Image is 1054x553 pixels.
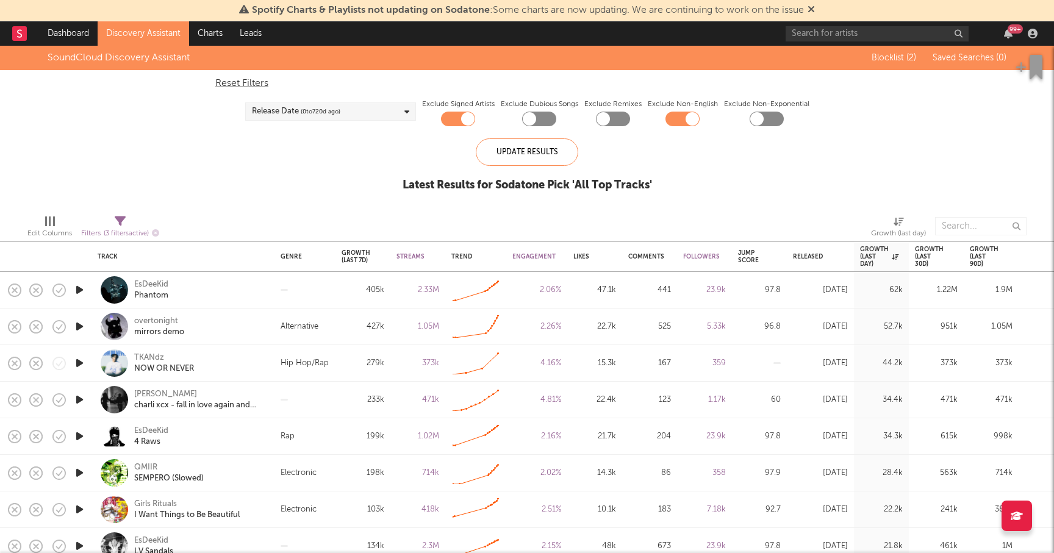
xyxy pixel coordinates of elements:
[104,230,149,237] span: ( 3 filters active)
[134,462,157,473] div: QMIIR
[573,502,616,517] div: 10.1k
[396,466,439,480] div: 714k
[970,466,1013,480] div: 714k
[915,319,958,334] div: 951k
[793,393,848,407] div: [DATE]
[252,5,804,15] span: : Some charts are now updating. We are continuing to work on the issue
[970,283,1013,298] div: 1.9M
[970,356,1013,371] div: 373k
[39,21,98,46] a: Dashboard
[281,253,311,260] div: Genre
[1004,29,1013,38] button: 99+
[134,400,265,411] a: charli xcx - fall in love again and again (wuthering heights) everything is romantic
[860,246,898,268] div: Growth (last day)
[906,54,916,62] span: ( 2 )
[573,466,616,480] div: 14.3k
[396,429,439,444] div: 1.02M
[628,356,671,371] div: 167
[860,393,903,407] div: 34.4k
[501,97,578,112] label: Exclude Dubious Songs
[683,466,726,480] div: 358
[683,502,726,517] div: 7.18k
[915,429,958,444] div: 615k
[793,356,848,371] div: [DATE]
[860,502,903,517] div: 22.2k
[281,319,318,334] div: Alternative
[342,466,384,480] div: 198k
[134,279,168,290] div: EsDeeKid
[189,21,231,46] a: Charts
[929,53,1006,63] button: Saved Searches (0)
[396,393,439,407] div: 471k
[403,178,652,193] div: Latest Results for Sodatone Pick ' All Top Tracks '
[808,5,815,15] span: Dismiss
[933,54,1006,62] span: Saved Searches
[860,319,903,334] div: 52.7k
[27,211,72,246] div: Edit Columns
[738,502,781,517] div: 92.7
[860,283,903,298] div: 62k
[512,283,561,298] div: 2.06 %
[738,466,781,480] div: 97.9
[915,502,958,517] div: 241k
[512,502,561,517] div: 2.51 %
[81,211,159,246] div: Filters(3 filters active)
[915,283,958,298] div: 1.22M
[342,502,384,517] div: 103k
[396,283,439,298] div: 2.33M
[935,217,1027,235] input: Search...
[451,253,494,260] div: Trend
[512,393,561,407] div: 4.81 %
[683,356,726,371] div: 359
[98,21,189,46] a: Discovery Assistant
[134,327,184,338] div: mirrors demo
[134,290,168,301] div: Phantom
[134,437,160,448] div: 4 Raws
[573,429,616,444] div: 21.7k
[872,54,916,62] span: Blocklist
[628,319,671,334] div: 525
[512,429,561,444] div: 2.16 %
[512,253,556,260] div: Engagement
[738,393,781,407] div: 60
[281,356,329,371] div: Hip Hop/Rap
[342,429,384,444] div: 199k
[871,211,926,246] div: Growth (last day)
[134,352,194,363] div: TKANdz
[970,502,1013,517] div: 387k
[996,54,1006,62] span: ( 0 )
[683,253,720,260] div: Followers
[683,393,726,407] div: 1.17k
[573,319,616,334] div: 22.7k
[970,429,1013,444] div: 998k
[476,138,578,166] div: Update Results
[342,319,384,334] div: 427k
[793,502,848,517] div: [DATE]
[628,429,671,444] div: 204
[134,352,194,374] a: TKANdzNOW OR NEVER
[134,510,240,521] a: I Want Things to Be Beautiful
[231,21,270,46] a: Leads
[573,393,616,407] div: 22.4k
[281,502,317,517] div: Electronic
[628,283,671,298] div: 441
[134,426,168,437] div: EsDeeKid
[970,319,1013,334] div: 1.05M
[134,389,197,400] a: [PERSON_NAME]
[628,393,671,407] div: 123
[342,249,370,264] div: Growth (last 7d)
[252,5,490,15] span: Spotify Charts & Playlists not updating on Sodatone
[915,466,958,480] div: 563k
[134,473,204,484] a: SEMPERO (Slowed)
[738,319,781,334] div: 96.8
[970,393,1013,407] div: 471k
[648,97,718,112] label: Exclude Non-English
[396,502,439,517] div: 418k
[134,499,177,510] a: Girls Rituals
[48,51,190,65] div: SoundCloud Discovery Assistant
[422,97,495,112] label: Exclude Signed Artists
[738,283,781,298] div: 97.8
